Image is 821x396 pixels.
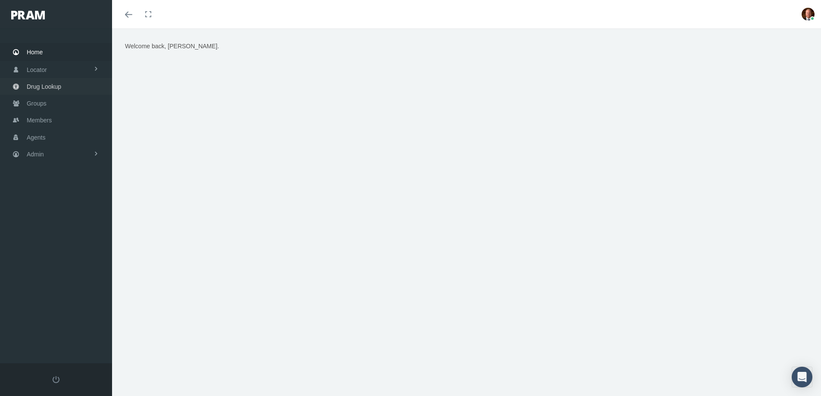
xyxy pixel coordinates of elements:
div: Open Intercom Messenger [792,367,812,387]
span: Locator [27,62,47,78]
img: PRAM_20_x_78.png [11,11,45,19]
span: Agents [27,129,46,146]
img: S_Profile_Picture_693.jpg [802,8,815,21]
span: Home [27,44,43,60]
span: Members [27,112,52,128]
span: Welcome back, [PERSON_NAME]. [125,43,219,50]
span: Drug Lookup [27,78,61,95]
span: Admin [27,146,44,162]
span: Groups [27,95,47,112]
